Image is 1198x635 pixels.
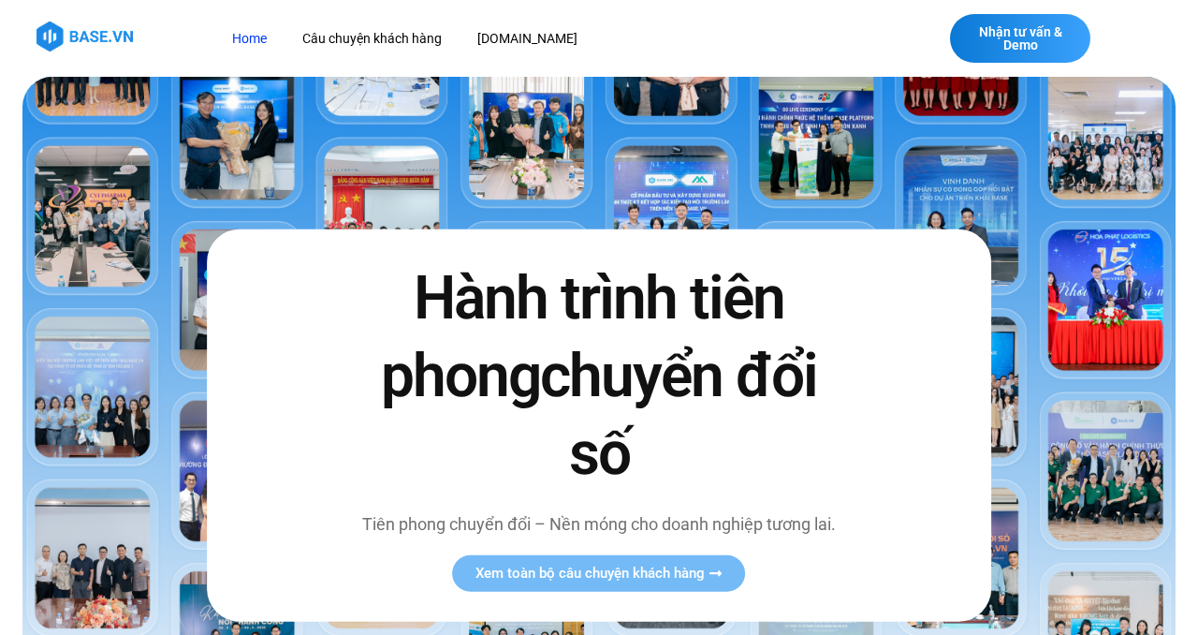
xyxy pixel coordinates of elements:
[540,341,817,489] span: chuyển đổi số
[453,555,746,592] a: Xem toàn bộ câu chuyện khách hàng
[463,22,592,56] a: [DOMAIN_NAME]
[475,567,705,581] span: Xem toàn bộ câu chuyện khách hàng
[950,14,1090,63] a: Nhận tư vấn & Demo
[288,22,456,56] a: Câu chuyện khách hàng
[351,511,847,537] p: Tiên phong chuyển đổi – Nền móng cho doanh nghiệp tương lai.
[351,258,847,493] h2: Hành trình tiên phong
[218,22,281,56] a: Home
[969,25,1072,52] span: Nhận tư vấn & Demo
[218,22,855,56] nav: Menu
